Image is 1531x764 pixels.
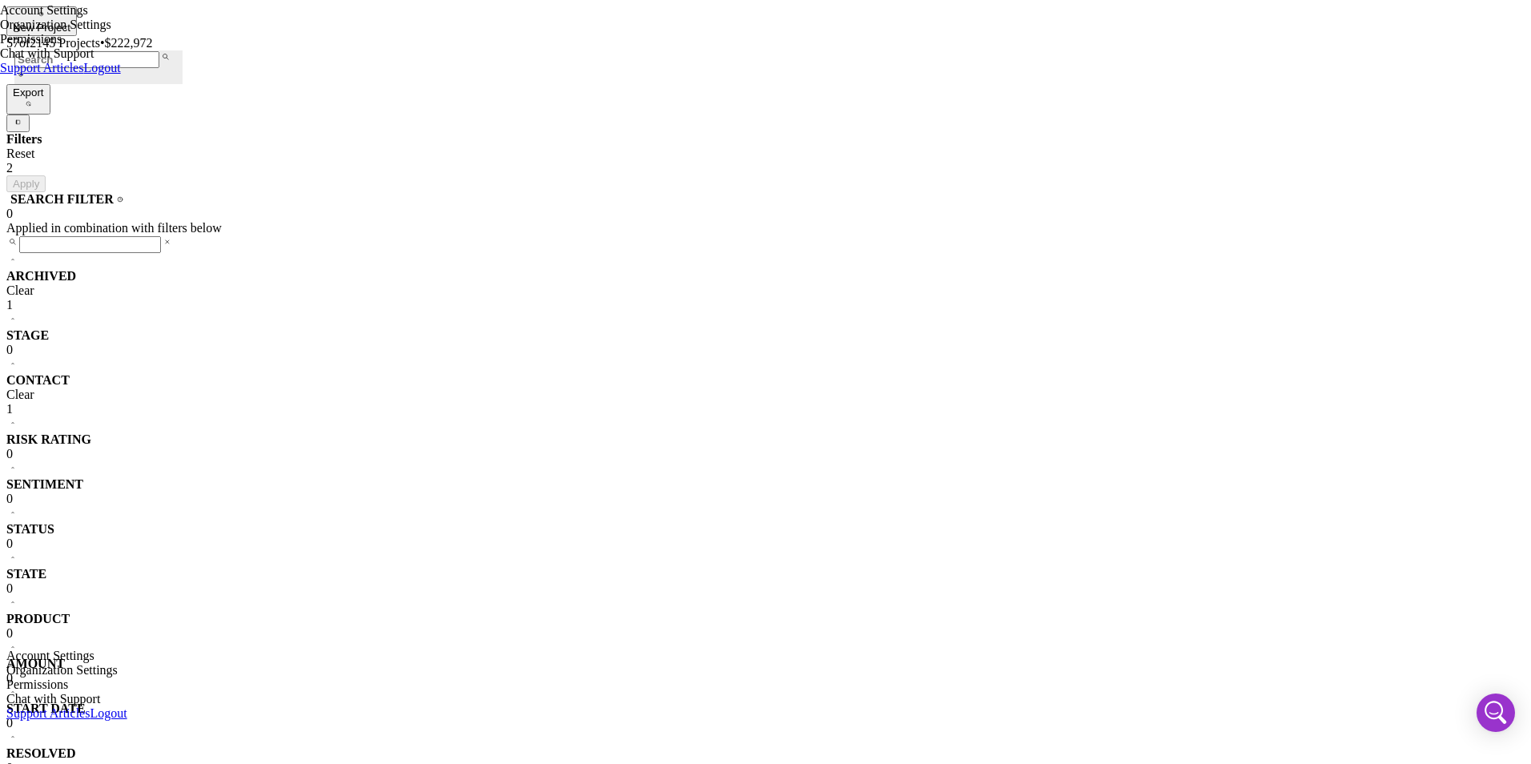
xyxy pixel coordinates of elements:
div: Organization Settings [6,663,127,678]
b: SEARCH FILTER [10,192,114,207]
div: 0 [6,537,1525,551]
b: Filters [6,132,42,146]
div: Open Intercom Messenger [1477,694,1515,732]
b: RISK RATING [6,432,91,447]
b: STATE [6,567,46,581]
div: Applied in combination with filters below [6,221,1525,235]
div: 0 [6,447,1525,461]
div: 0 [6,207,1525,221]
a: Logout [90,706,127,720]
div: Clear [6,388,1525,402]
div: 0 [6,716,1525,730]
b: STATUS [6,522,54,537]
div: 0 [6,343,1525,357]
div: 1 [6,298,1525,312]
b: RESOLVED [6,746,76,761]
b: STAGE [6,328,49,343]
div: 2 [6,161,1525,175]
div: Account Settings [6,649,127,663]
div: Export [13,86,44,99]
div: 0 [6,671,1525,686]
div: 1 [6,402,1525,416]
div: 57 of 2145 Projects • $222,972 [6,36,1525,50]
button: Apply [6,175,46,192]
a: Logout [83,61,120,74]
button: Export [6,84,50,114]
div: 0 [6,581,1525,596]
b: SENTIMENT [6,477,83,492]
div: Clear [6,283,1525,298]
div: Chat with Support [6,692,127,706]
b: PRODUCT [6,612,70,626]
b: CONTACT [6,373,70,388]
div: Permissions [6,678,127,692]
div: 0 [6,492,1525,506]
a: Support Articles [6,706,90,720]
div: 0 [6,626,1525,641]
div: Apply [13,178,39,190]
b: ARCHIVED [6,269,76,283]
div: Reset [6,147,1525,161]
